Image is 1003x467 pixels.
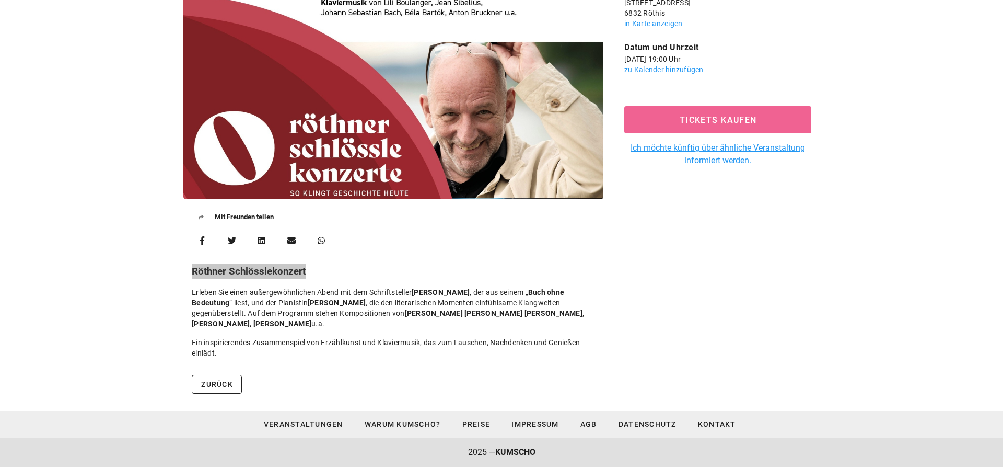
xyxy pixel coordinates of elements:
[618,420,677,428] span: Datenschutz
[308,299,366,307] strong: [PERSON_NAME]
[263,420,343,428] span: Veranstaltungen
[636,115,799,125] span: Tickets kaufen
[624,41,811,54] div: Datum und Uhrzeit
[624,19,682,28] a: in Karte anzeigen
[503,415,567,434] a: Impressum
[572,415,605,434] a: AGB
[624,65,704,74] a: zu Kalender hinzufügen
[610,415,685,434] a: Datenschutz
[580,420,597,428] span: AGB
[192,375,242,394] a: zurück
[356,415,449,434] a: Warum KUMSCHO?
[183,199,603,226] h5: Mit Freunden teilen
[624,106,811,133] button: Tickets kaufen
[689,415,744,434] a: Kontakt
[461,420,490,428] span: Preise
[364,420,441,428] span: Warum KUMSCHO?
[192,264,595,279] h3: Röthner Schlösslekonzert
[511,420,559,428] span: Impressum
[201,380,233,389] span: zurück
[624,142,811,167] a: Ich möchte künftig über ähnliche Veranstaltung informiert werden.
[453,415,498,434] a: Preise
[495,447,535,457] strong: KUMSCHO
[192,337,595,358] p: Ein inspirierendes Zusammenspiel von Erzählkunst und Klaviermusik, das zum Lauschen, Nachdenken u...
[255,415,352,434] a: Veranstaltungen
[624,54,811,64] div: [DATE] 19:00 Uhr
[192,287,595,329] p: Erleben Sie einen außergewöhnlichen Abend mit dem Schriftsteller , der aus seinem „ “ liest, und ...
[412,288,470,297] strong: [PERSON_NAME]
[697,420,736,428] span: Kontakt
